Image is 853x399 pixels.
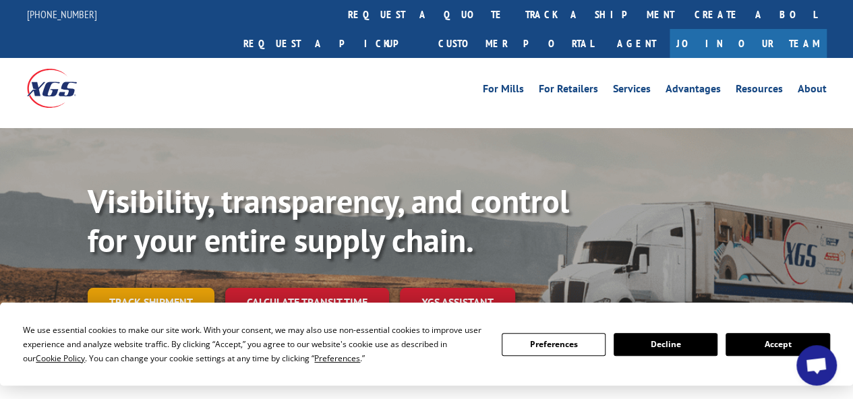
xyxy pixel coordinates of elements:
[666,84,721,98] a: Advantages
[36,352,85,364] span: Cookie Policy
[613,84,651,98] a: Services
[88,288,214,316] a: Track shipment
[483,84,524,98] a: For Mills
[233,29,428,58] a: Request a pickup
[225,288,389,317] a: Calculate transit time
[400,288,515,317] a: XGS ASSISTANT
[27,7,97,21] a: [PHONE_NUMBER]
[604,29,670,58] a: Agent
[798,84,827,98] a: About
[796,345,837,386] div: Open chat
[614,333,717,356] button: Decline
[736,84,783,98] a: Resources
[88,180,569,261] b: Visibility, transparency, and control for your entire supply chain.
[670,29,827,58] a: Join Our Team
[314,352,360,364] span: Preferences
[502,333,606,356] button: Preferences
[428,29,604,58] a: Customer Portal
[23,323,485,365] div: We use essential cookies to make our site work. With your consent, we may also use non-essential ...
[726,333,829,356] button: Accept
[539,84,598,98] a: For Retailers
